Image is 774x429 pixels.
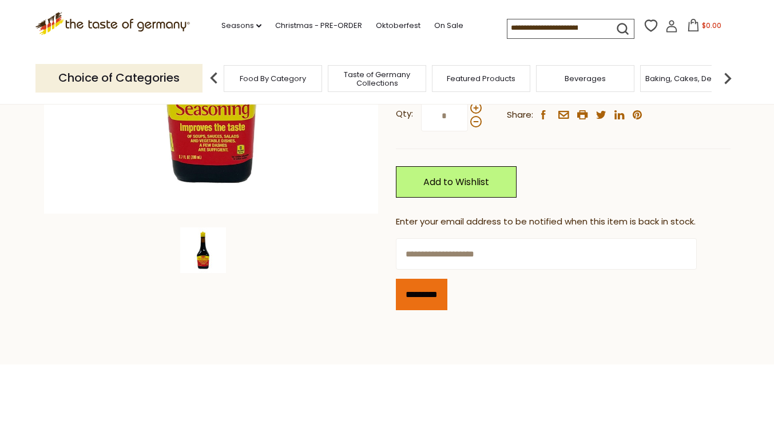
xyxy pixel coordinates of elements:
[35,64,203,92] p: Choice of Categories
[702,21,721,30] span: $0.00
[396,166,517,198] a: Add to Wishlist
[507,108,533,122] span: Share:
[203,67,225,90] img: previous arrow
[275,19,362,32] a: Christmas - PRE-ORDER
[716,67,739,90] img: next arrow
[221,19,261,32] a: Seasons
[331,70,423,87] a: Taste of Germany Collections
[396,107,413,121] strong: Qty:
[565,74,606,83] a: Beverages
[434,19,463,32] a: On Sale
[447,74,515,83] a: Featured Products
[680,19,729,36] button: $0.00
[180,227,226,273] img: Maggi Seasoning Sauce
[240,74,306,83] a: Food By Category
[421,100,468,131] input: Qty:
[396,215,731,229] div: Enter your email address to be notified when this item is back in stock.
[376,19,420,32] a: Oktoberfest
[645,74,734,83] a: Baking, Cakes, Desserts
